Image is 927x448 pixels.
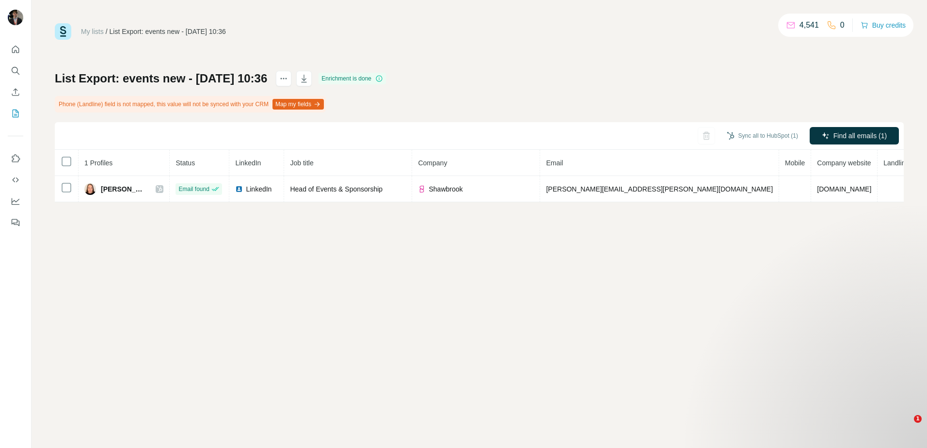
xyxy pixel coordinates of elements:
span: Company website [817,159,871,167]
div: Enrichment is done [319,73,386,84]
span: [PERSON_NAME] [101,184,146,194]
div: List Export: events new - [DATE] 10:36 [110,27,226,36]
button: Enrich CSV [8,83,23,101]
button: Buy credits [861,18,906,32]
p: 0 [840,19,845,31]
span: Email [546,159,563,167]
span: Job title [290,159,313,167]
button: Use Surfe on LinkedIn [8,150,23,167]
button: actions [276,71,291,86]
p: 4,541 [799,19,819,31]
span: Email found [178,185,209,193]
img: Avatar [84,183,96,195]
span: Find all emails (1) [833,131,887,141]
img: LinkedIn logo [235,185,243,193]
span: Landline [883,159,909,167]
span: [PERSON_NAME][EMAIL_ADDRESS][PERSON_NAME][DOMAIN_NAME] [546,185,773,193]
span: Status [176,159,195,167]
span: LinkedIn [235,159,261,167]
img: Surfe Logo [55,23,71,40]
li: / [106,27,108,36]
button: Sync all to HubSpot (1) [720,128,805,143]
h1: List Export: events new - [DATE] 10:36 [55,71,267,86]
button: My lists [8,105,23,122]
a: My lists [81,28,104,35]
button: Map my fields [272,99,324,110]
button: Find all emails (1) [810,127,899,144]
button: Search [8,62,23,80]
button: Feedback [8,214,23,231]
div: Phone (Landline) field is not mapped, this value will not be synced with your CRM [55,96,326,112]
img: company-logo [418,185,426,193]
span: 1 Profiles [84,159,112,167]
button: Quick start [8,41,23,58]
span: 1 [914,415,922,423]
button: Dashboard [8,192,23,210]
span: LinkedIn [246,184,272,194]
span: Mobile [785,159,805,167]
span: Shawbrook [429,184,463,194]
span: [DOMAIN_NAME] [817,185,871,193]
span: Company [418,159,447,167]
button: Use Surfe API [8,171,23,189]
img: Avatar [8,10,23,25]
iframe: Intercom live chat [894,415,917,438]
span: Head of Events & Sponsorship [290,185,383,193]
